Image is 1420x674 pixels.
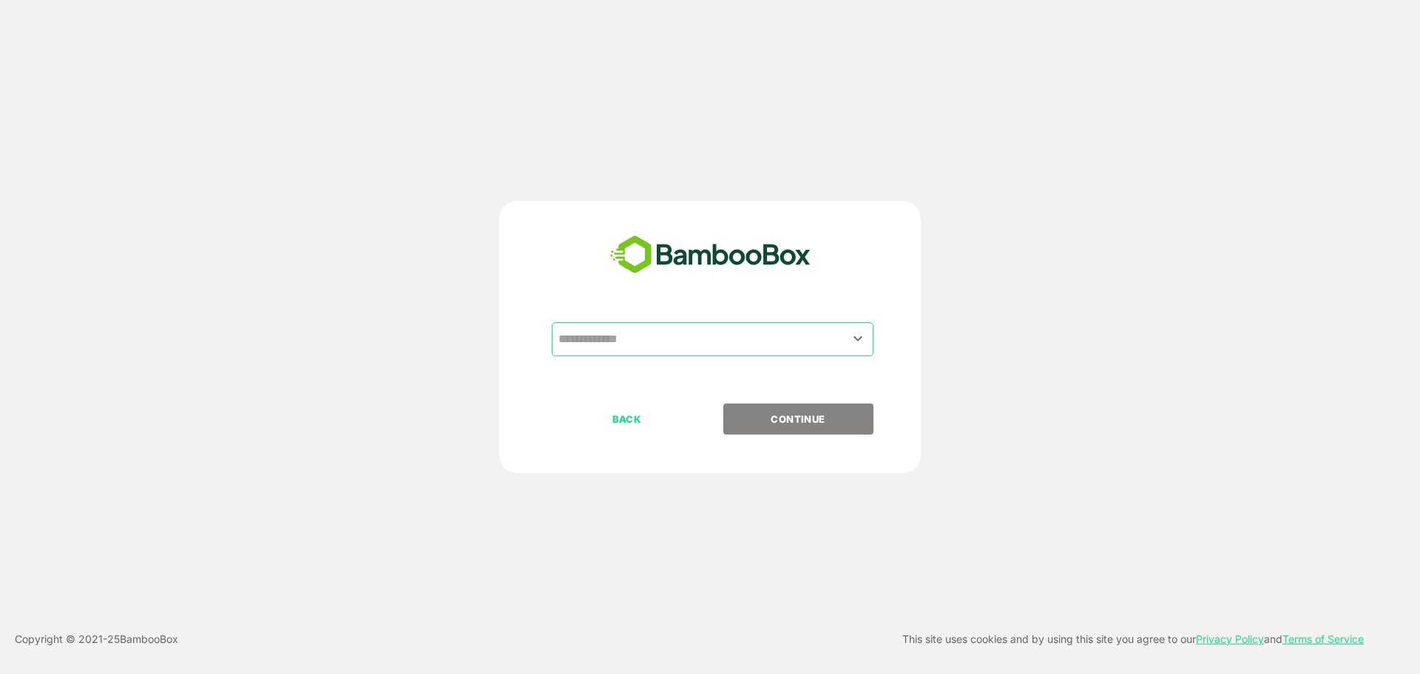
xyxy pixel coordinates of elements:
button: BACK [552,404,702,435]
button: CONTINUE [723,404,873,435]
p: This site uses cookies and by using this site you agree to our and [902,630,1364,648]
button: Open [848,329,868,349]
p: CONTINUE [724,411,872,427]
a: Privacy Policy [1196,633,1264,645]
a: Terms of Service [1282,633,1364,645]
p: BACK [553,411,701,427]
p: Copyright © 2021- 25 BambooBox [15,630,178,648]
img: bamboobox [602,231,819,279]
